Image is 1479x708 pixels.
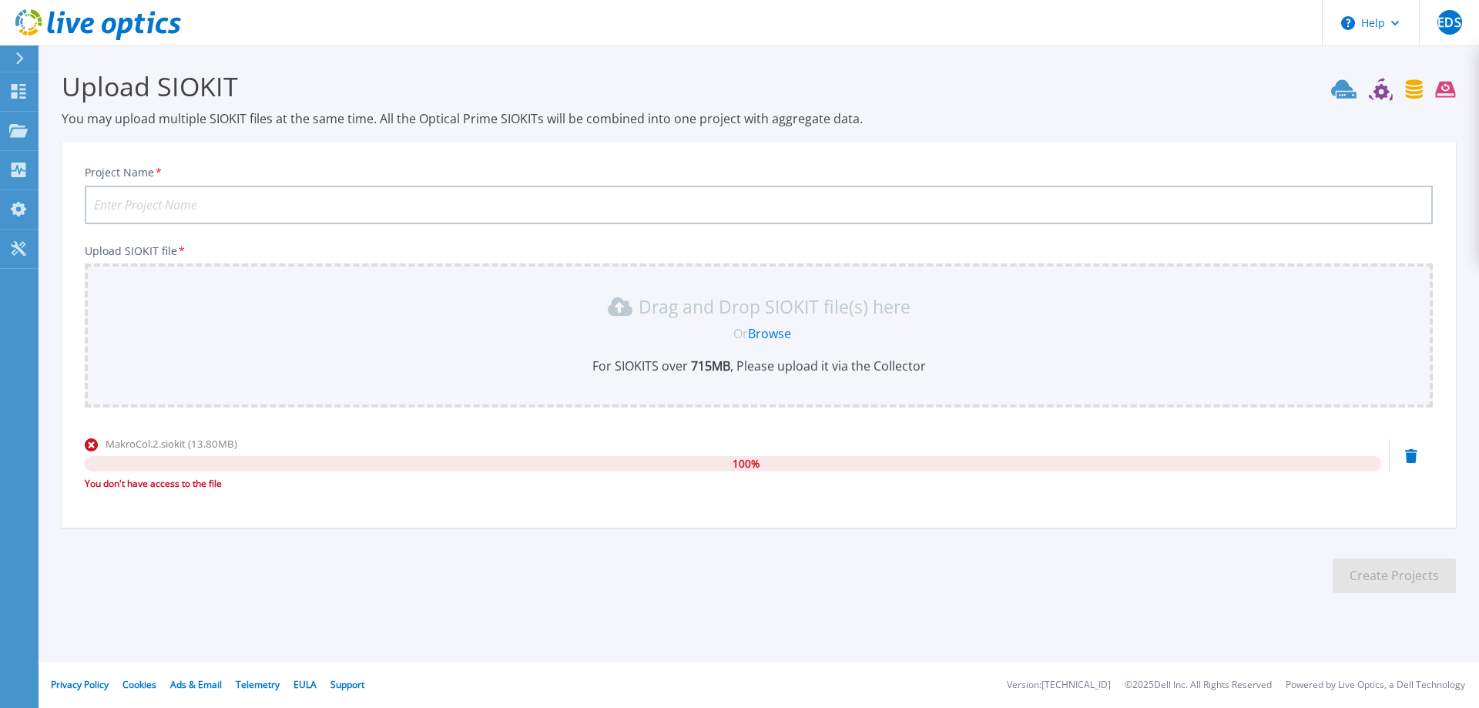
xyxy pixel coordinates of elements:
li: Powered by Live Optics, a Dell Technology [1286,680,1465,690]
a: Support [330,678,364,691]
span: Or [733,325,748,342]
a: Cookies [122,678,156,691]
li: Version: [TECHNICAL_ID] [1007,680,1111,690]
p: You may upload multiple SIOKIT files at the same time. All the Optical Prime SIOKITs will be comb... [62,110,1456,127]
span: EDS [1437,16,1461,29]
input: Enter Project Name [85,186,1433,224]
p: Drag and Drop SIOKIT file(s) here [639,299,911,314]
a: Privacy Policy [51,678,109,691]
a: Telemetry [236,678,280,691]
label: Project Name [85,167,163,178]
a: Ads & Email [170,678,222,691]
h3: Upload SIOKIT [62,69,1456,104]
div: Drag and Drop SIOKIT file(s) here OrBrowseFor SIOKITS over 715MB, Please upload it via the Collector [94,294,1424,374]
span: 100 % [733,456,760,471]
b: 715 MB [688,357,730,374]
button: Create Projects [1333,559,1456,593]
p: Upload SIOKIT file [85,245,1433,257]
a: EULA [293,678,317,691]
p: For SIOKITS over , Please upload it via the Collector [94,357,1424,374]
span: MakroCol.2.siokit (13.80MB) [106,437,237,451]
div: You don't have access to the file [85,476,1381,492]
a: Browse [748,325,791,342]
li: © 2025 Dell Inc. All Rights Reserved [1125,680,1272,690]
